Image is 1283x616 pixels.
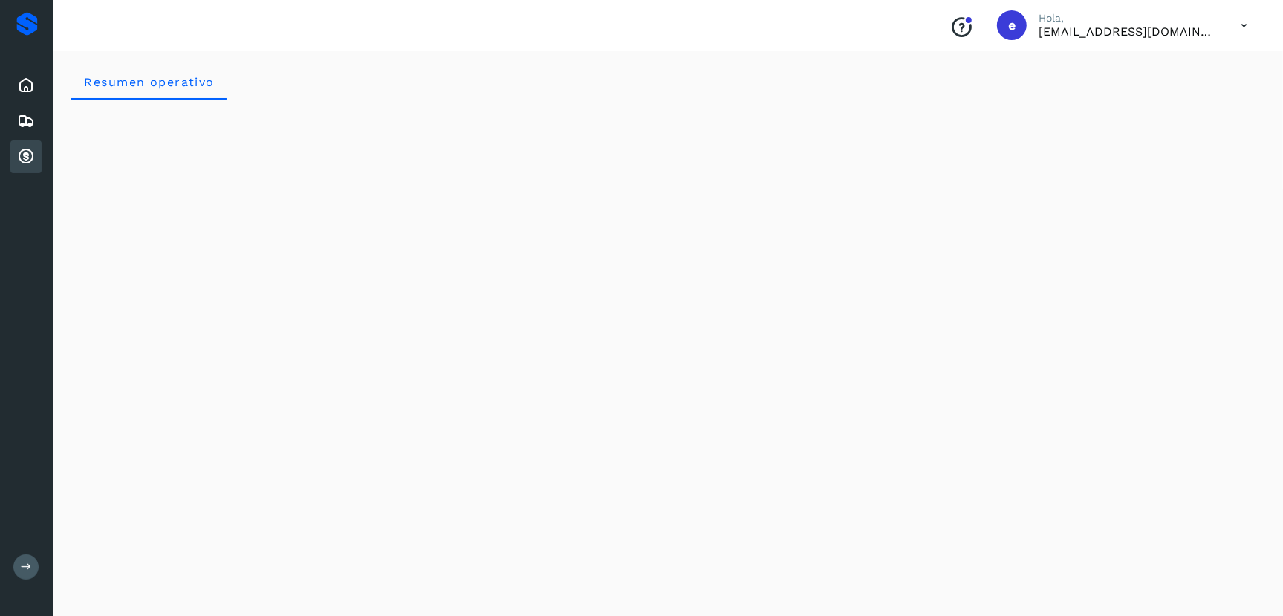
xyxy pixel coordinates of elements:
span: Resumen operativo [83,75,215,89]
div: Embarques [10,105,42,137]
div: Cuentas por cobrar [10,140,42,173]
div: Inicio [10,69,42,102]
p: Hola, [1039,12,1217,25]
p: ebenezer5009@gmail.com [1039,25,1217,39]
